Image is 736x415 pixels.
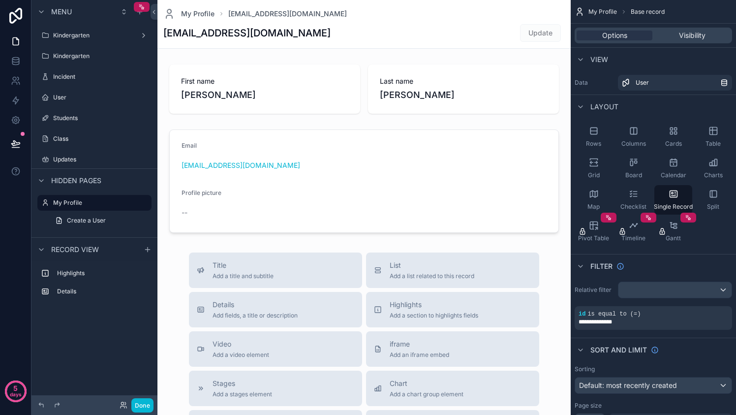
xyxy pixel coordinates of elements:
[181,9,215,19] span: My Profile
[661,171,686,179] span: Calendar
[575,365,595,373] label: Sorting
[694,185,732,215] button: Split
[636,79,649,87] span: User
[228,9,347,19] a: [EMAIL_ADDRESS][DOMAIN_NAME]
[631,8,665,16] span: Base record
[590,102,618,112] span: Layout
[620,203,646,211] span: Checklist
[575,185,613,215] button: Map
[621,140,646,148] span: Columns
[37,152,152,167] a: Updates
[590,345,647,355] span: Sort And Limit
[37,69,152,85] a: Incident
[575,286,614,294] label: Relative filter
[53,156,150,163] label: Updates
[590,55,608,64] span: View
[704,171,723,179] span: Charts
[621,234,645,242] span: Timeline
[578,234,609,242] span: Pivot Table
[53,135,150,143] label: Class
[10,387,22,401] p: days
[37,131,152,147] a: Class
[654,154,692,183] button: Calendar
[51,176,101,186] span: Hidden pages
[37,28,152,43] a: Kindergarten
[37,195,152,211] a: My Profile
[53,73,150,81] label: Incident
[654,217,692,246] button: Gantt
[163,8,215,20] a: My Profile
[13,383,18,393] p: 5
[575,217,613,246] button: Pivot Table
[131,398,153,413] button: Done
[679,31,705,40] span: Visibility
[37,48,152,64] a: Kindergarten
[587,311,641,318] span: is equal to (=)
[590,261,613,271] span: Filter
[51,7,72,17] span: Menu
[31,261,157,309] div: scrollable content
[586,140,601,148] span: Rows
[614,122,652,152] button: Columns
[579,311,585,318] span: id
[614,185,652,215] button: Checklist
[53,199,146,207] label: My Profile
[618,75,732,91] a: User
[53,32,136,39] label: Kindergarten
[666,234,681,242] span: Gantt
[37,110,152,126] a: Students
[588,171,600,179] span: Grid
[587,203,600,211] span: Map
[614,154,652,183] button: Board
[575,377,732,394] button: Default: most recently created
[614,217,652,246] button: Timeline
[694,154,732,183] button: Charts
[575,122,613,152] button: Rows
[625,171,642,179] span: Board
[49,213,152,228] a: Create a User
[575,154,613,183] button: Grid
[53,52,150,60] label: Kindergarten
[602,31,627,40] span: Options
[57,269,148,277] label: Highlights
[53,114,150,122] label: Students
[37,90,152,105] a: User
[654,203,693,211] span: Single Record
[654,122,692,152] button: Cards
[53,94,150,101] label: User
[51,245,99,255] span: Record view
[707,203,719,211] span: Split
[654,185,692,215] button: Single Record
[57,287,148,295] label: Details
[588,8,617,16] span: My Profile
[67,217,106,224] span: Create a User
[579,381,677,389] span: Default: most recently created
[665,140,682,148] span: Cards
[705,140,721,148] span: Table
[575,79,614,87] label: Data
[163,26,331,40] h1: [EMAIL_ADDRESS][DOMAIN_NAME]
[694,122,732,152] button: Table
